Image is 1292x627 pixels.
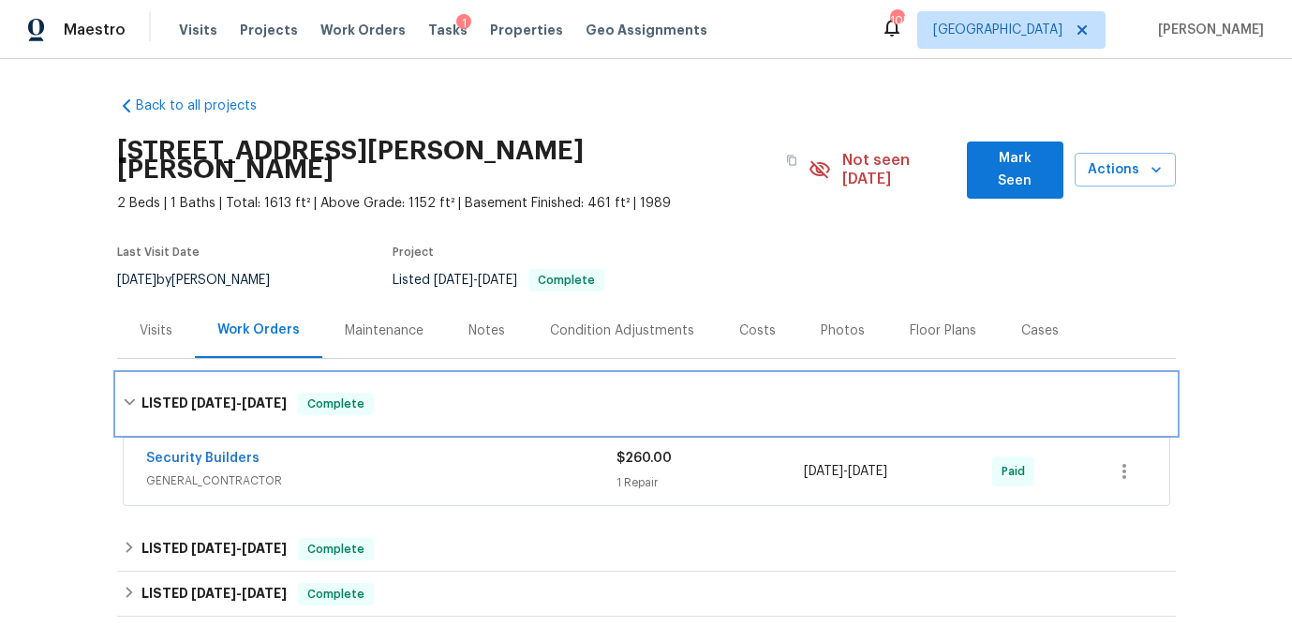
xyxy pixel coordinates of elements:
[300,395,372,413] span: Complete
[141,393,287,415] h6: LISTED
[117,527,1176,572] div: LISTED [DATE]-[DATE]Complete
[890,11,903,30] div: 105
[910,321,976,340] div: Floor Plans
[191,396,287,410] span: -
[428,23,468,37] span: Tasks
[804,462,887,481] span: -
[982,147,1048,193] span: Mark Seen
[1002,462,1032,481] span: Paid
[1090,158,1161,182] span: Actions
[117,374,1176,434] div: LISTED [DATE]-[DATE]Complete
[117,274,156,287] span: [DATE]
[64,21,126,39] span: Maestro
[117,97,297,115] a: Back to all projects
[117,142,776,179] h2: [STREET_ADDRESS][PERSON_NAME][PERSON_NAME]
[456,14,471,33] div: 1
[320,21,406,39] span: Work Orders
[739,321,776,340] div: Costs
[191,542,236,555] span: [DATE]
[468,321,505,340] div: Notes
[616,452,672,465] span: $260.00
[117,194,809,213] span: 2 Beds | 1 Baths | Total: 1613 ft² | Above Grade: 1152 ft² | Basement Finished: 461 ft² | 1989
[117,572,1176,617] div: LISTED [DATE]-[DATE]Complete
[1021,321,1059,340] div: Cases
[586,21,707,39] span: Geo Assignments
[179,21,217,39] span: Visits
[1075,153,1176,187] button: Actions
[242,587,287,600] span: [DATE]
[490,21,563,39] span: Properties
[530,275,602,286] span: Complete
[240,21,298,39] span: Projects
[141,538,287,560] h6: LISTED
[393,274,604,287] span: Listed
[146,471,616,490] span: GENERAL_CONTRACTOR
[478,274,517,287] span: [DATE]
[804,465,843,478] span: [DATE]
[345,321,423,340] div: Maintenance
[141,583,287,605] h6: LISTED
[842,151,956,188] span: Not seen [DATE]
[242,396,287,410] span: [DATE]
[146,452,260,465] a: Security Builders
[775,143,809,177] button: Copy Address
[191,396,236,410] span: [DATE]
[191,542,287,555] span: -
[300,585,372,604] span: Complete
[117,269,292,291] div: by [PERSON_NAME]
[821,321,865,340] div: Photos
[217,321,300,339] div: Work Orders
[434,274,517,287] span: -
[393,246,434,258] span: Project
[242,542,287,555] span: [DATE]
[848,465,887,478] span: [DATE]
[191,587,287,600] span: -
[117,246,200,258] span: Last Visit Date
[1151,21,1264,39] span: [PERSON_NAME]
[933,21,1062,39] span: [GEOGRAPHIC_DATA]
[967,142,1063,199] button: Mark Seen
[550,321,694,340] div: Condition Adjustments
[434,274,473,287] span: [DATE]
[300,540,372,559] span: Complete
[140,321,172,340] div: Visits
[191,587,236,600] span: [DATE]
[616,473,805,492] div: 1 Repair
